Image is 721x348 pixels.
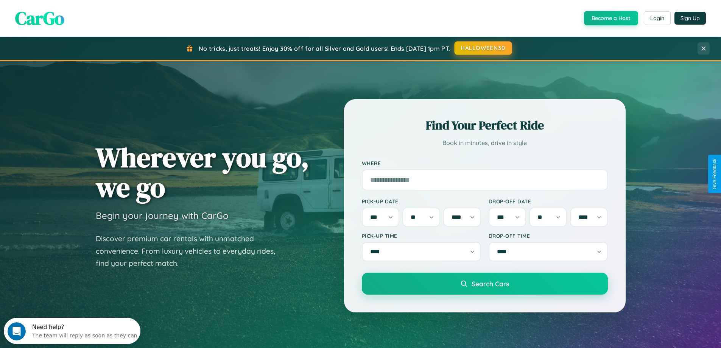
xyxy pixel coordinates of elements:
[489,198,608,204] label: Drop-off Date
[455,41,512,55] button: HALLOWEEN30
[15,6,64,31] span: CarGo
[362,273,608,295] button: Search Cars
[489,233,608,239] label: Drop-off Time
[28,6,134,12] div: Need help?
[8,322,26,340] iframe: Intercom live chat
[362,160,608,166] label: Where
[472,279,509,288] span: Search Cars
[28,12,134,20] div: The team will reply as soon as they can
[96,210,229,221] h3: Begin your journey with CarGo
[4,318,140,344] iframe: Intercom live chat discovery launcher
[362,137,608,148] p: Book in minutes, drive in style
[644,11,671,25] button: Login
[712,159,717,189] div: Give Feedback
[362,233,481,239] label: Pick-up Time
[362,198,481,204] label: Pick-up Date
[199,45,450,52] span: No tricks, just treats! Enjoy 30% off for all Silver and Gold users! Ends [DATE] 1pm PT.
[3,3,141,24] div: Open Intercom Messenger
[674,12,706,25] button: Sign Up
[96,142,309,202] h1: Wherever you go, we go
[96,233,285,270] p: Discover premium car rentals with unmatched convenience. From luxury vehicles to everyday rides, ...
[362,117,608,134] h2: Find Your Perfect Ride
[584,11,638,25] button: Become a Host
